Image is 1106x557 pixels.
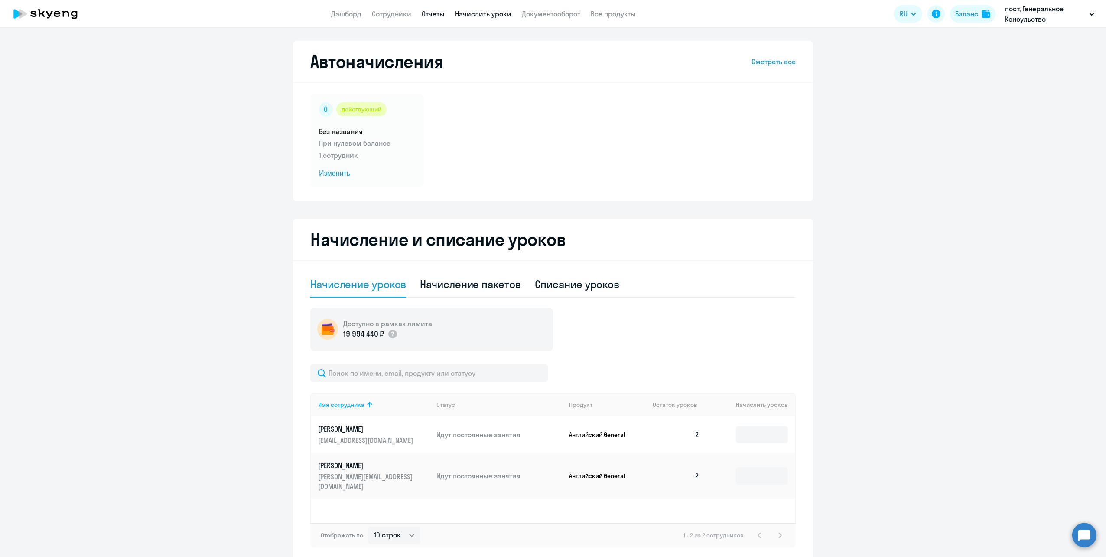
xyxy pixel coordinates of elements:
a: Сотрудники [372,10,411,18]
div: Имя сотрудника [318,401,429,409]
p: [PERSON_NAME] [318,424,415,434]
a: Все продукты [591,10,636,18]
div: действующий [336,102,387,116]
th: Начислить уроков [706,393,795,416]
a: Документооборот [522,10,580,18]
a: Дашборд [331,10,361,18]
div: Продукт [569,401,592,409]
a: [PERSON_NAME][EMAIL_ADDRESS][DOMAIN_NAME] [318,424,429,445]
span: RU [900,9,908,19]
h5: Без названия [319,127,415,136]
div: Статус [436,401,562,409]
p: При нулевом балансе [319,138,415,148]
a: Смотреть все [751,56,796,67]
a: [PERSON_NAME][PERSON_NAME][EMAIL_ADDRESS][DOMAIN_NAME] [318,461,429,491]
div: Статус [436,401,455,409]
p: [PERSON_NAME][EMAIL_ADDRESS][DOMAIN_NAME] [318,472,415,491]
span: Остаток уроков [653,401,697,409]
input: Поиск по имени, email, продукту или статусу [310,364,548,382]
p: пост, Генеральное Консульство Королевства Норвегия в г. [GEOGRAPHIC_DATA] [1005,3,1086,24]
div: Остаток уроков [653,401,706,409]
p: Идут постоянные занятия [436,430,562,439]
span: Изменить [319,168,415,179]
p: 1 сотрудник [319,150,415,161]
p: [PERSON_NAME] [318,461,415,470]
div: Баланс [955,9,978,19]
div: Начисление пакетов [420,277,520,291]
div: Продукт [569,401,646,409]
h2: Начисление и списание уроков [310,229,796,250]
img: wallet-circle.png [317,319,338,340]
a: Начислить уроки [455,10,511,18]
div: Имя сотрудника [318,401,364,409]
button: Балансbalance [950,5,995,23]
p: Английский General [569,472,634,480]
img: balance [982,10,990,18]
p: 19 994 440 ₽ [343,328,384,340]
button: пост, Генеральное Консульство Королевства Норвегия в г. [GEOGRAPHIC_DATA] [1001,3,1099,24]
span: Отображать по: [321,531,364,539]
td: 2 [646,416,706,453]
button: RU [894,5,922,23]
div: Списание уроков [535,277,620,291]
a: Отчеты [422,10,445,18]
td: 2 [646,453,706,499]
p: Идут постоянные занятия [436,471,562,481]
div: Начисление уроков [310,277,406,291]
span: 1 - 2 из 2 сотрудников [683,531,744,539]
h2: Автоначисления [310,51,443,72]
p: Английский General [569,431,634,439]
h5: Доступно в рамках лимита [343,319,432,328]
p: [EMAIL_ADDRESS][DOMAIN_NAME] [318,436,415,445]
